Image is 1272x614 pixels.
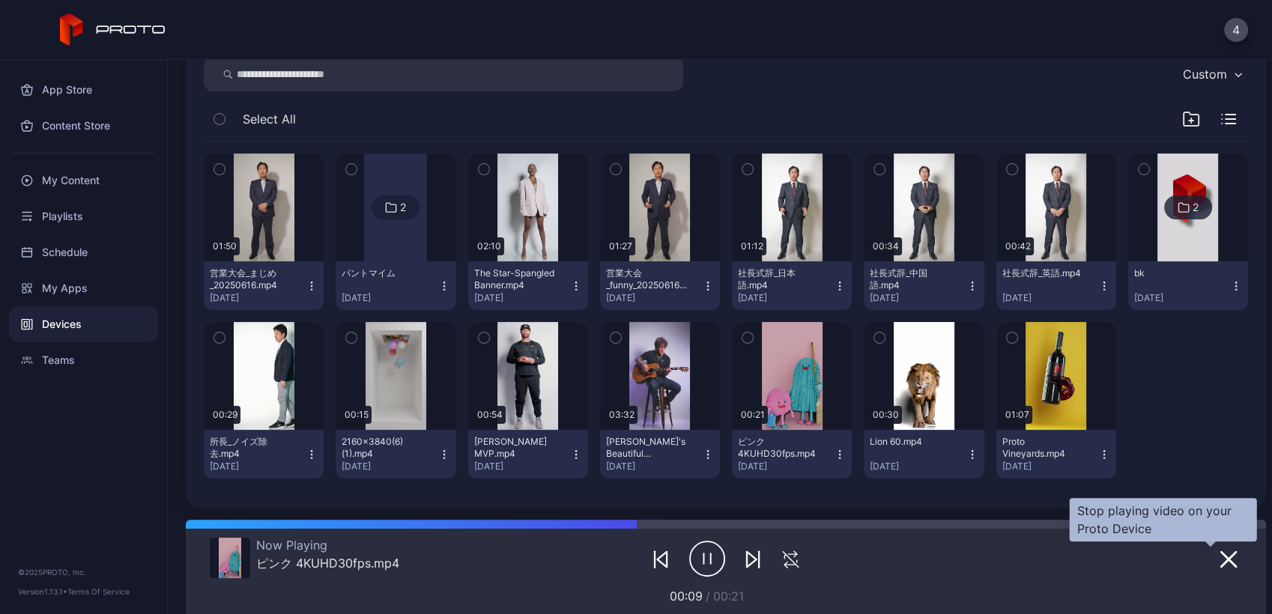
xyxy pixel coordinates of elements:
[256,538,399,553] div: Now Playing
[864,430,984,478] button: Lion 60.mp4[DATE]
[996,261,1116,310] button: 社長式辞_英語.mp4[DATE]
[67,587,130,596] a: Terms Of Service
[9,72,158,108] a: App Store
[1128,261,1248,310] button: bk[DATE]
[713,589,744,604] span: 00:21
[204,261,324,310] button: 営業大会_まじめ_20250616.mp4[DATE]
[1183,67,1227,82] div: Custom
[468,261,588,310] button: The Star-Spangled Banner.mp4[DATE]
[732,430,852,478] button: ピンク 4KUHD30fps.mp4[DATE]
[468,430,588,478] button: [PERSON_NAME] MVP.mp4[DATE]
[1134,267,1217,279] div: bk
[210,460,306,472] div: [DATE]
[706,589,710,604] span: /
[474,460,570,472] div: [DATE]
[204,430,324,478] button: 所長_ノイズ除去.mp4[DATE]
[606,460,702,472] div: [DATE]
[342,460,437,472] div: [DATE]
[1002,292,1098,304] div: [DATE]
[670,589,703,604] span: 00:09
[210,436,292,460] div: 所長_ノイズ除去.mp4
[210,292,306,304] div: [DATE]
[600,261,720,310] button: 営業大会_funny_20250616.mp4[DATE]
[738,267,820,291] div: 社長式辞_日本語.mp4
[738,292,834,304] div: [DATE]
[9,198,158,234] a: Playlists
[400,201,406,214] div: 2
[606,292,702,304] div: [DATE]
[336,261,455,310] button: パントマイム[DATE]
[342,292,437,304] div: [DATE]
[210,267,292,291] div: 営業大会_まじめ_20250616.mp4
[864,261,984,310] button: 社長式辞_中国語.mp4[DATE]
[1134,292,1230,304] div: [DATE]
[1193,201,1199,214] div: 2
[9,306,158,342] a: Devices
[738,460,834,472] div: [DATE]
[870,292,966,304] div: [DATE]
[870,436,952,448] div: Lion 60.mp4
[342,267,424,279] div: パントマイム
[870,267,952,291] div: 社長式辞_中国語.mp4
[474,267,557,291] div: The Star-Spangled Banner.mp4
[732,261,852,310] button: 社長式辞_日本語.mp4[DATE]
[474,292,570,304] div: [DATE]
[1002,267,1085,279] div: 社長式辞_英語.mp4
[870,460,966,472] div: [DATE]
[600,430,720,478] button: [PERSON_NAME]'s Beautiful Disaster.mp4[DATE]
[18,566,149,578] div: © 2025 PROTO, Inc.
[1002,436,1085,460] div: Proto Vineyards.mp4
[336,430,455,478] button: 2160×3840(6)(1).mp4[DATE]
[738,436,820,460] div: ピンク 4KUHD30fps.mp4
[18,587,67,596] span: Version 1.13.1 •
[9,342,158,378] a: Teams
[1224,18,1248,42] button: 4
[1175,57,1248,91] button: Custom
[606,436,688,460] div: Billy Morrison's Beautiful Disaster.mp4
[1077,502,1250,538] div: Stop playing video on your Proto Device
[9,108,158,144] a: Content Store
[474,436,557,460] div: Albert Pujols MVP.mp4
[1002,460,1098,472] div: [DATE]
[9,162,158,198] a: My Content
[606,267,688,291] div: 営業大会_funny_20250616.mp4
[9,270,158,306] a: My Apps
[243,110,296,128] span: Select All
[9,234,158,270] a: Schedule
[256,556,399,571] div: ピンク 4KUHD30fps.mp4
[996,430,1116,478] button: Proto Vineyards.mp4[DATE]
[342,436,424,460] div: 2160×3840(6)(1).mp4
